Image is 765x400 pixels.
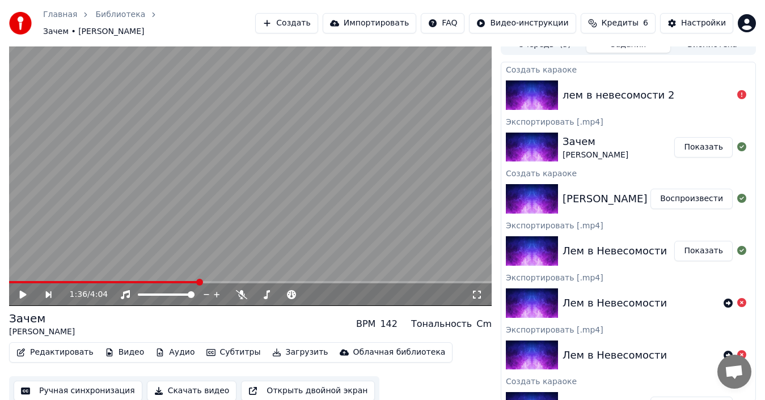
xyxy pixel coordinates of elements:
[643,18,648,29] span: 6
[356,317,375,331] div: BPM
[70,289,97,300] div: /
[255,13,318,33] button: Создать
[501,374,755,388] div: Создать караоке
[501,270,755,284] div: Экспортировать [.mp4]
[9,310,75,326] div: Зачем
[421,13,464,33] button: FAQ
[43,9,77,20] a: Главная
[501,166,755,180] div: Создать караоке
[501,114,755,128] div: Экспортировать [.mp4]
[674,137,733,158] button: Показать
[353,347,446,358] div: Облачная библиотека
[9,12,32,35] img: youka
[43,26,144,37] span: Зачем • [PERSON_NAME]
[681,18,726,29] div: Настройки
[90,289,108,300] span: 4:04
[95,9,145,20] a: Библиотека
[717,355,751,389] div: Открытый чат
[563,347,667,363] div: Лем в Невесомости
[581,13,656,33] button: Кредиты6
[469,13,576,33] button: Видео-инструкции
[501,322,755,336] div: Экспортировать [.mp4]
[43,9,255,37] nav: breadcrumb
[411,317,472,331] div: Тональность
[100,344,149,360] button: Видео
[563,87,675,103] div: лем в невесомости 2
[12,344,98,360] button: Редактировать
[151,344,199,360] button: Аудио
[563,191,682,207] div: [PERSON_NAME] зачем
[268,344,333,360] button: Загрузить
[563,150,628,161] div: [PERSON_NAME]
[501,218,755,232] div: Экспортировать [.mp4]
[650,189,733,209] button: Воспроизвести
[476,317,492,331] div: Cm
[660,13,733,33] button: Настройки
[563,134,628,150] div: Зачем
[602,18,639,29] span: Кредиты
[9,326,75,338] div: [PERSON_NAME]
[323,13,417,33] button: Импортировать
[501,62,755,76] div: Создать караоке
[674,241,733,261] button: Показать
[563,243,667,259] div: Лем в Невесомости
[380,317,398,331] div: 142
[202,344,265,360] button: Субтитры
[70,289,87,300] span: 1:36
[563,295,667,311] div: Лем в Невесомости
